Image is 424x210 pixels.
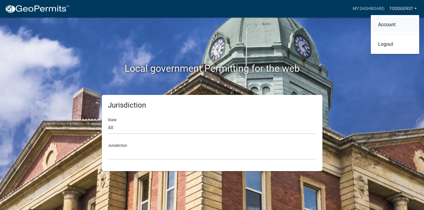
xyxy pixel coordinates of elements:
a: Toddgerst [387,3,419,14]
h2: Local government Permitting for the web [44,63,380,74]
div: Toddgerst [371,15,419,54]
h5: Jurisdiction [108,101,316,110]
a: Account [371,17,419,32]
a: Logout [371,37,419,52]
a: My Dashboard [350,3,387,14]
